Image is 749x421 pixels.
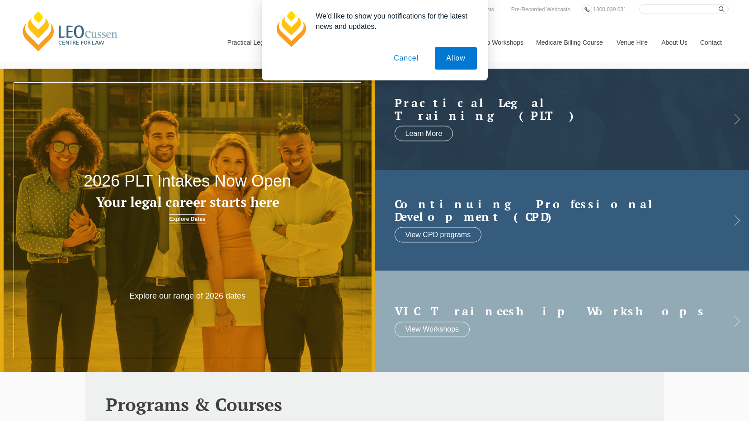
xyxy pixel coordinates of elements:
a: VIC Traineeship Workshops [395,305,711,318]
div: We'd like to show you notifications for the latest news and updates. [309,11,477,32]
h3: Your legal career starts here [75,195,300,210]
a: Explore Dates [169,214,205,224]
a: Practical LegalTraining (PLT) [395,97,711,122]
a: View Workshops [395,322,470,337]
a: Learn More [395,126,453,141]
a: View CPD programs [395,227,482,243]
button: Cancel [382,47,430,70]
p: Explore our range of 2026 dates [113,291,263,301]
button: Allow [435,47,476,70]
h2: Programs & Courses [106,394,644,414]
h2: Continuing Professional Development (CPD) [395,198,711,223]
h2: 2026 PLT Intakes Now Open [75,172,300,190]
h2: Practical Legal Training (PLT) [395,97,711,122]
a: Continuing ProfessionalDevelopment (CPD) [395,198,711,223]
img: notification icon [273,11,309,47]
